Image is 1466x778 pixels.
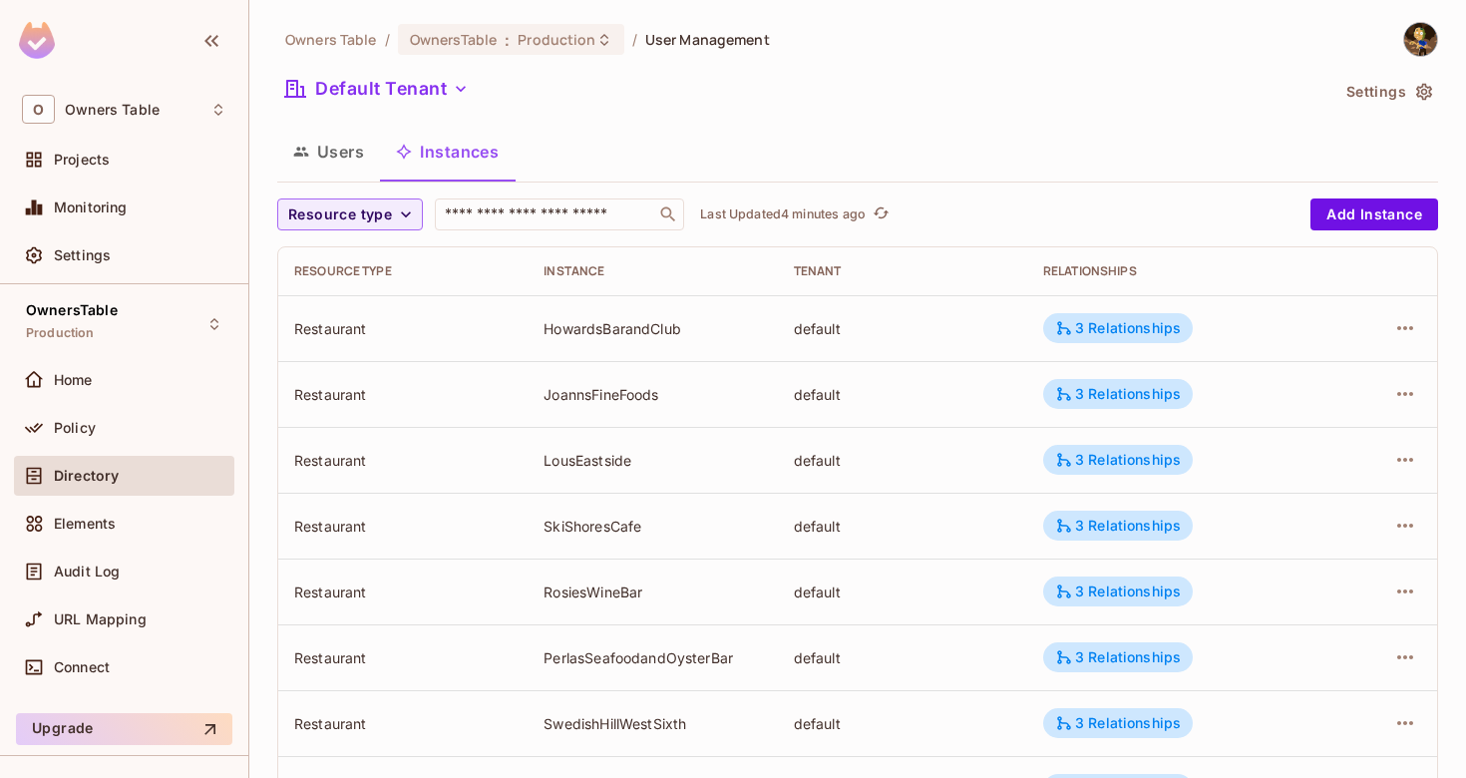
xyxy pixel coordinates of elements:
[54,152,110,168] span: Projects
[1404,23,1437,56] img: Suhas Kelkar
[1310,198,1438,230] button: Add Instance
[632,30,637,49] li: /
[54,247,111,263] span: Settings
[866,202,894,226] span: Click to refresh data
[1043,263,1314,279] div: Relationships
[294,263,512,279] div: Resource type
[794,583,1011,601] div: default
[16,713,232,745] button: Upgrade
[380,127,515,177] button: Instances
[1055,319,1181,337] div: 3 Relationships
[410,30,497,49] span: OwnersTable
[54,611,147,627] span: URL Mapping
[294,319,512,338] div: Restaurant
[26,302,118,318] span: OwnersTable
[794,648,1011,667] div: default
[294,714,512,733] div: Restaurant
[288,202,392,227] span: Resource type
[1338,76,1438,108] button: Settings
[873,204,890,224] span: refresh
[544,583,761,601] div: RosiesWineBar
[1055,451,1181,469] div: 3 Relationships
[544,319,761,338] div: HowardsBarandClub
[22,95,55,124] span: O
[1055,648,1181,666] div: 3 Relationships
[544,385,761,404] div: JoannsFineFoods
[65,102,160,118] span: Workspace: Owners Table
[794,385,1011,404] div: default
[285,30,377,49] span: the active workspace
[54,516,116,532] span: Elements
[54,420,96,436] span: Policy
[794,451,1011,470] div: default
[544,263,761,279] div: Instance
[277,198,423,230] button: Resource type
[277,127,380,177] button: Users
[54,468,119,484] span: Directory
[645,30,770,49] span: User Management
[1055,517,1181,535] div: 3 Relationships
[1055,583,1181,600] div: 3 Relationships
[504,32,511,48] span: :
[294,385,512,404] div: Restaurant
[54,199,128,215] span: Monitoring
[518,30,595,49] span: Production
[54,659,110,675] span: Connect
[19,22,55,59] img: SReyMgAAAABJRU5ErkJggg==
[794,319,1011,338] div: default
[1055,385,1181,403] div: 3 Relationships
[294,648,512,667] div: Restaurant
[544,648,761,667] div: PerlasSeafoodandOysterBar
[794,517,1011,536] div: default
[700,206,866,222] p: Last Updated 4 minutes ago
[26,325,95,341] span: Production
[294,451,512,470] div: Restaurant
[794,263,1011,279] div: Tenant
[794,714,1011,733] div: default
[544,451,761,470] div: LousEastside
[544,517,761,536] div: SkiShoresCafe
[870,202,894,226] button: refresh
[1055,714,1181,732] div: 3 Relationships
[544,714,761,733] div: SwedishHillWestSixth
[277,73,477,105] button: Default Tenant
[54,564,120,580] span: Audit Log
[294,583,512,601] div: Restaurant
[54,372,93,388] span: Home
[385,30,390,49] li: /
[294,517,512,536] div: Restaurant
